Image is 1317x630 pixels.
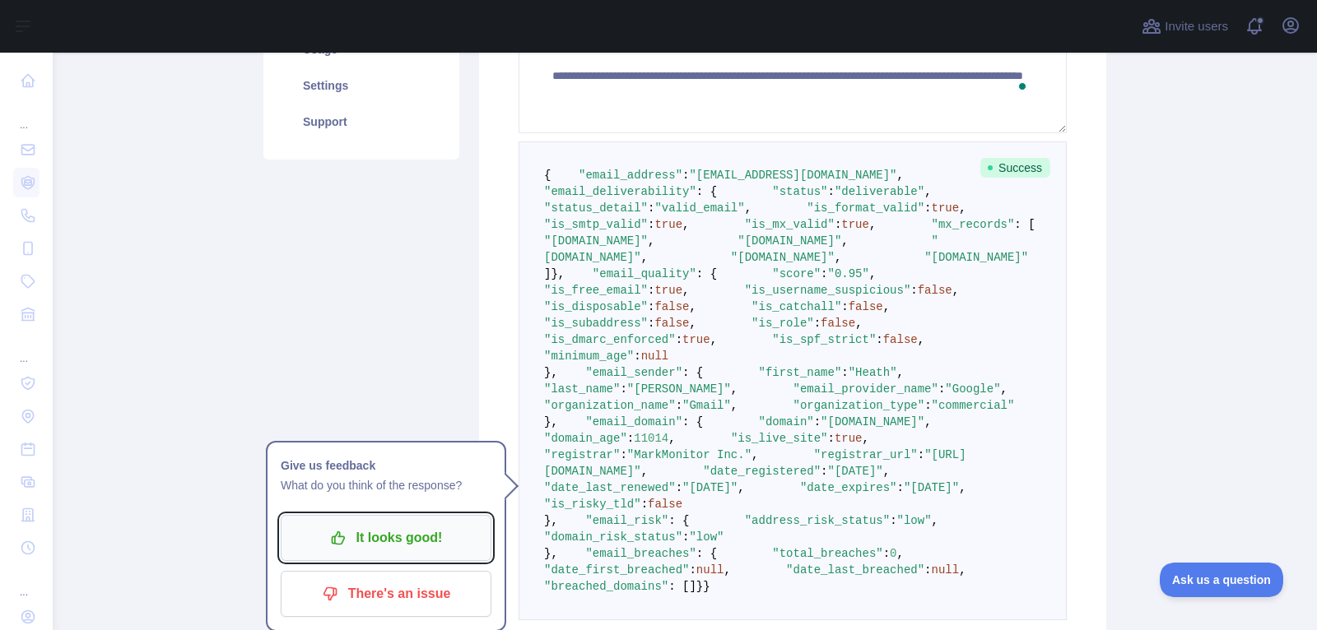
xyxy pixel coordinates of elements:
[696,580,703,593] span: }
[731,399,738,412] span: ,
[924,251,1028,264] span: "[DOMAIN_NAME]"
[821,317,855,330] span: false
[648,234,654,248] span: ,
[544,399,676,412] span: "organization_name"
[648,300,654,313] span: :
[682,284,689,297] span: ,
[745,514,890,527] span: "address_risk_status"
[627,448,752,461] span: "MarkMonitor Inc."
[924,185,931,198] span: ,
[544,530,682,544] span: "domain_risk_status"
[932,202,960,215] span: true
[821,465,827,478] span: :
[682,333,710,346] span: true
[682,481,738,494] span: "[DATE]"
[281,456,491,475] h1: Give us feedback
[841,300,848,313] span: :
[283,67,440,104] a: Settings
[620,448,626,461] span: :
[648,218,654,231] span: :
[959,563,966,577] span: ,
[620,382,626,396] span: :
[676,333,682,346] span: :
[13,332,40,365] div: ...
[654,284,682,297] span: true
[710,333,717,346] span: ,
[828,432,835,445] span: :
[544,350,634,363] span: "minimum_age"
[641,350,669,363] span: null
[745,202,752,215] span: ,
[828,267,869,280] span: "0.95"
[544,382,620,396] span: "last_name"
[1160,563,1284,597] iframe: Toggle Customer Support
[814,415,821,428] span: :
[945,382,1000,396] span: "Google"
[682,530,689,544] span: :
[883,300,890,313] span: ,
[959,481,966,494] span: ,
[544,498,641,511] span: "is_risky_tld"
[786,563,924,577] span: "date_last_breached"
[696,563,724,577] span: null
[841,366,848,379] span: :
[627,432,634,445] span: :
[835,432,863,445] span: true
[738,234,841,248] span: "[DOMAIN_NAME]"
[544,317,648,330] span: "is_subaddress"
[648,202,654,215] span: :
[835,185,924,198] span: "deliverable"
[731,432,828,445] span: "is_live_site"
[544,432,627,445] span: "domain_age"
[544,448,620,461] span: "registrar"
[821,267,827,280] span: :
[654,317,689,330] span: false
[634,432,668,445] span: 11014
[544,547,558,560] span: },
[731,251,835,264] span: "[DOMAIN_NAME]"
[918,284,952,297] span: false
[897,169,904,182] span: ,
[585,415,682,428] span: "email_domain"
[800,481,897,494] span: "date_expires"
[738,481,744,494] span: ,
[696,267,717,280] span: : {
[745,218,835,231] span: "is_mx_valid"
[668,514,689,527] span: : {
[689,317,696,330] span: ,
[682,399,731,412] span: "Gmail"
[793,382,938,396] span: "email_provider_name"
[13,99,40,132] div: ...
[897,481,904,494] span: :
[855,317,862,330] span: ,
[689,563,696,577] span: :
[1165,17,1228,36] span: Invite users
[593,267,696,280] span: "email_quality"
[897,547,904,560] span: ,
[828,185,835,198] span: :
[689,169,896,182] span: "[EMAIL_ADDRESS][DOMAIN_NAME]"
[924,415,931,428] span: ,
[849,366,897,379] span: "Heath"
[772,547,882,560] span: "total_breaches"
[648,284,654,297] span: :
[724,563,730,577] span: ,
[634,350,640,363] span: :
[841,234,848,248] span: ,
[703,465,821,478] span: "date_registered"
[648,317,654,330] span: :
[904,481,959,494] span: "[DATE]"
[890,514,896,527] span: :
[758,366,841,379] span: "first_name"
[897,366,904,379] span: ,
[731,382,738,396] span: ,
[544,563,689,577] span: "date_first_breached"
[654,218,682,231] span: true
[676,399,682,412] span: :
[952,284,959,297] span: ,
[676,481,682,494] span: :
[696,547,717,560] span: : {
[544,169,551,182] span: {
[668,432,675,445] span: ,
[682,415,703,428] span: : {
